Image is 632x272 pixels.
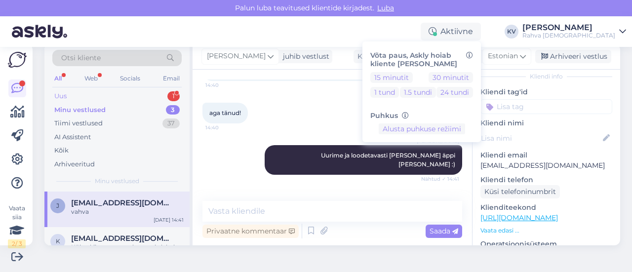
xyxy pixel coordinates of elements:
[480,202,612,213] p: Klienditeekond
[480,150,612,160] p: Kliendi email
[370,51,473,68] h6: Võta paus, Askly hoiab kliente [PERSON_NAME]
[154,216,184,224] div: [DATE] 14:41
[321,152,457,168] span: Uurime ja loodetavasti [PERSON_NAME] äppi [PERSON_NAME] :)
[82,72,100,85] div: Web
[8,204,26,248] div: Vaata siia
[161,72,182,85] div: Email
[481,133,601,144] input: Lisa nimi
[52,72,64,85] div: All
[535,50,611,63] div: Arhiveeri vestlus
[421,23,481,40] div: Aktiivne
[370,87,399,98] button: 1 tund
[207,51,266,62] span: [PERSON_NAME]
[480,99,612,114] input: Lisa tag
[480,239,612,249] p: Operatsioonisüsteem
[205,124,242,131] span: 14:40
[379,123,465,134] button: Alusta puhkuse režiimi
[522,24,626,39] a: [PERSON_NAME]Rahva [DEMOGRAPHIC_DATA]
[54,118,103,128] div: Tiimi vestlused
[279,51,329,62] div: juhib vestlust
[61,53,101,63] span: Otsi kliente
[71,207,184,216] div: vahva
[95,177,139,186] span: Minu vestlused
[54,91,67,101] div: Uus
[354,51,378,62] div: Klient
[374,3,397,12] span: Luba
[8,239,26,248] div: 2 / 3
[370,112,473,120] h6: Puhkus
[480,213,558,222] a: [URL][DOMAIN_NAME]
[56,237,60,245] span: k
[480,226,612,235] p: Vaata edasi ...
[54,159,95,169] div: Arhiveeritud
[71,198,174,207] span: jannu80@gmail.com
[54,132,91,142] div: AI Assistent
[488,51,518,62] span: Estonian
[430,227,458,235] span: Saada
[370,72,413,83] button: 15 minutit
[421,175,459,183] span: Nähtud ✓ 14:41
[522,32,615,39] div: Rahva [DEMOGRAPHIC_DATA]
[400,87,436,98] button: 1.5 tundi
[480,87,612,97] p: Kliendi tag'id
[436,87,473,98] button: 24 tundi
[480,185,560,198] div: Küsi telefoninumbrit
[202,225,299,238] div: Privaatne kommentaar
[54,105,106,115] div: Minu vestlused
[54,146,69,155] div: Kõik
[429,72,473,83] button: 30 minutit
[71,234,174,243] span: kristiinavanari@outlook.com
[118,72,142,85] div: Socials
[480,175,612,185] p: Kliendi telefon
[56,202,59,209] span: j
[209,109,241,117] span: aga tänud!
[205,81,242,89] span: 14:40
[71,243,184,261] div: Kõige kiirem on vaadata meie lehel otsingu kaudu. [MEDICAL_DATA][PERSON_NAME] päises Otsing ja li...
[166,105,180,115] div: 3
[8,52,27,68] img: Askly Logo
[162,118,180,128] div: 37
[522,24,615,32] div: [PERSON_NAME]
[480,118,612,128] p: Kliendi nimi
[505,25,518,39] div: KV
[167,91,180,101] div: 1
[480,160,612,171] p: [EMAIL_ADDRESS][DOMAIN_NAME]
[480,72,612,81] div: Kliendi info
